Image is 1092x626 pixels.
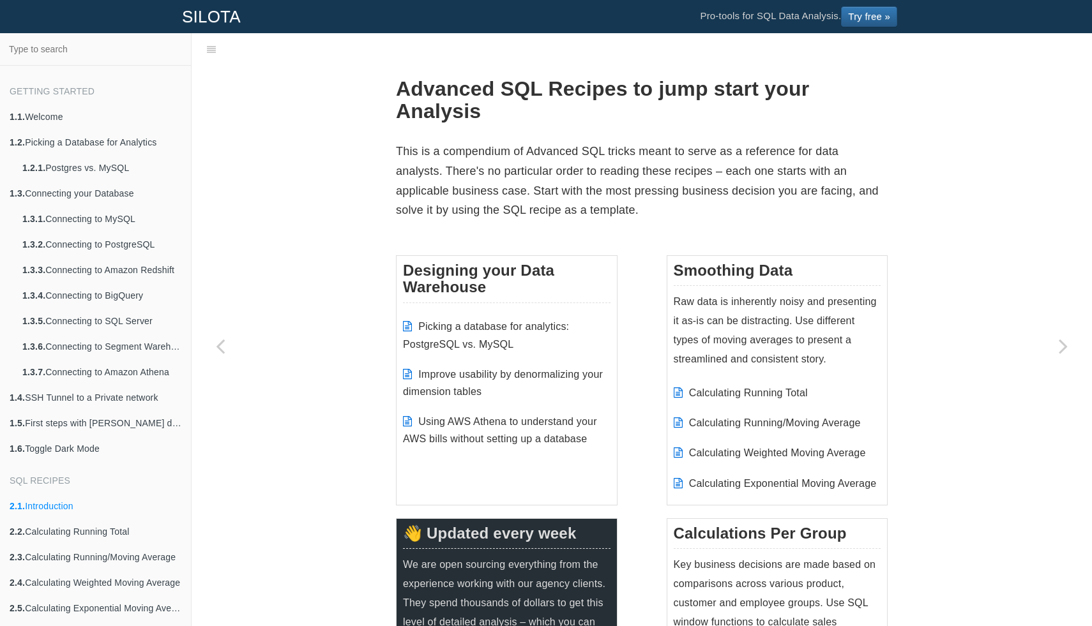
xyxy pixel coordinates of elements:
b: 1.3.1. [22,214,45,224]
a: Picking a database for analytics: PostgreSQL vs. MySQL [403,321,569,349]
input: Type to search [4,37,187,61]
b: 1.2. [10,137,25,147]
b: 1.2.1. [22,163,45,173]
a: 1.3.7.Connecting to Amazon Athena [13,359,191,385]
b: 1.3.5. [22,316,45,326]
a: 1.2.1.Postgres vs. MySQL [13,155,191,181]
b: 2.4. [10,578,25,588]
a: 1.3.3.Connecting to Amazon Redshift [13,257,191,283]
b: 1.3.7. [22,367,45,377]
a: Next page: Calculating Running Total [1035,65,1092,626]
b: 2.1. [10,501,25,511]
b: 1.3.3. [22,265,45,275]
a: Try free » [841,6,897,27]
a: 1.3.1.Connecting to MySQL [13,206,191,232]
a: Calculating Weighted Moving Average [689,447,866,458]
p: Raw data is inherently noisy and presenting it as-is can be distracting. Use different types of m... [674,292,881,369]
a: Calculating Running Total [689,387,808,398]
h3: Designing your Data Warehouse [403,262,610,303]
h1: Advanced SQL Recipes to jump start your Analysis [396,78,888,123]
b: 2.3. [10,552,25,562]
b: 1.3.6. [22,341,45,352]
b: 1.3.4. [22,290,45,301]
b: 2.5. [10,603,25,613]
a: Using AWS Athena to understand your AWS bills without setting up a database [403,416,597,444]
h3: Calculations Per Group [674,525,881,549]
a: 1.3.6.Connecting to Segment Warehouse [13,334,191,359]
a: 1.3.2.Connecting to PostgreSQL [13,232,191,257]
li: Pro-tools for SQL Data Analysis. [687,1,910,33]
a: 1.3.5.Connecting to SQL Server [13,308,191,334]
a: Improve usability by denormalizing your dimension tables [403,369,603,397]
p: This is a compendium of Advanced SQL tricks meant to serve as a reference for data analysts. Ther... [396,142,888,220]
b: 1.1. [10,112,25,122]
a: Calculating Exponential Moving Average [689,478,877,489]
a: Calculating Running/Moving Average [689,417,861,428]
b: 1.3.2. [22,239,45,250]
h3: 👋 Updated every week [403,525,610,549]
a: SILOTA [172,1,250,33]
b: 2.2. [10,526,25,537]
h3: Smoothing Data [674,262,881,286]
b: 1.4. [10,392,25,403]
a: Previous page: Toggle Dark Mode [192,65,249,626]
b: 1.5. [10,418,25,428]
b: 1.3. [10,188,25,198]
b: 1.6. [10,443,25,454]
a: 1.3.4.Connecting to BigQuery [13,283,191,308]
